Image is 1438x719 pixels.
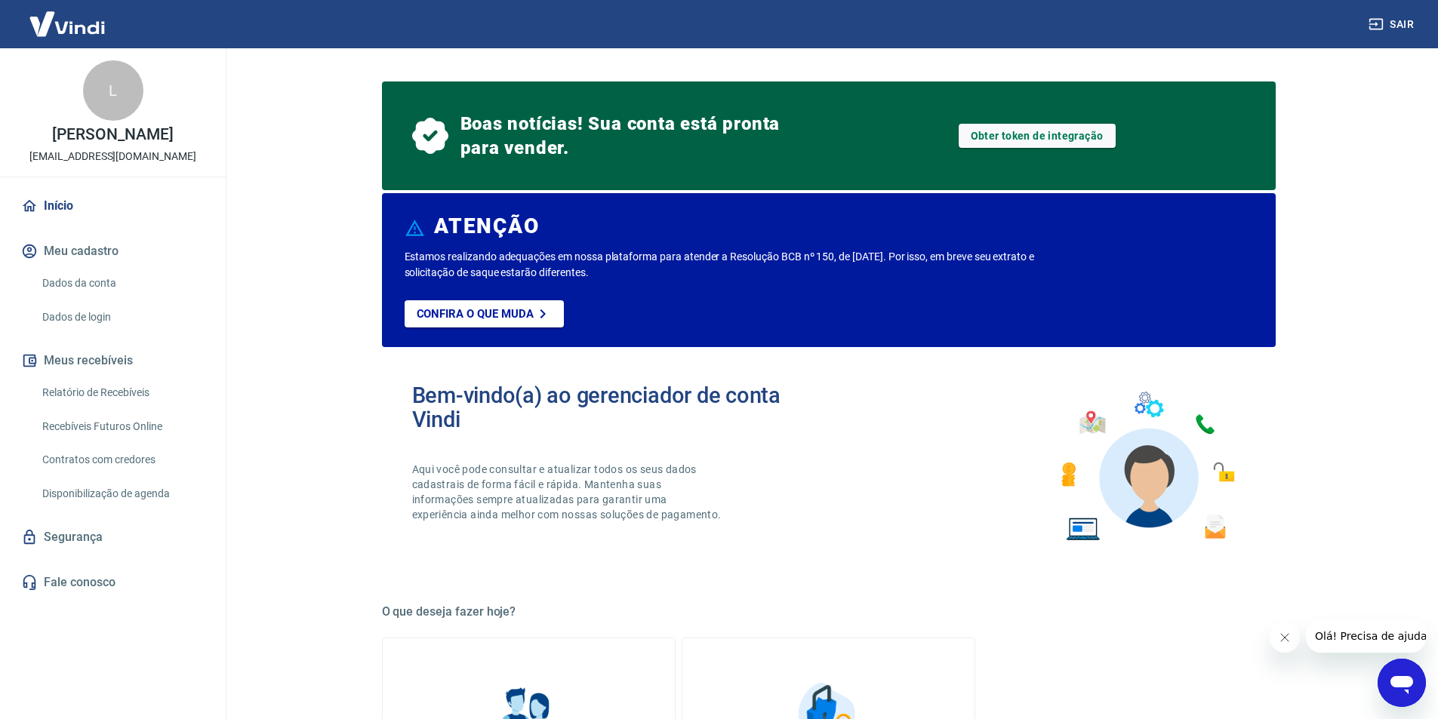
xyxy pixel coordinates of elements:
a: Disponibilização de agenda [36,478,208,509]
p: Estamos realizando adequações em nossa plataforma para atender a Resolução BCB nº 150, de [DATE].... [405,249,1083,281]
iframe: Mensagem da empresa [1306,619,1426,653]
iframe: Botão para abrir a janela de mensagens [1378,659,1426,707]
h6: ATENÇÃO [434,219,539,234]
a: Confira o que muda [405,300,564,327]
a: Contratos com credores [36,444,208,475]
a: Segurança [18,521,208,554]
a: Relatório de Recebíveis [36,377,208,408]
span: Boas notícias! Sua conta está pronta para vender. [460,112,787,160]
a: Dados da conta [36,268,208,299]
a: Dados de login [36,302,208,333]
a: Obter token de integração [959,124,1116,148]
p: [EMAIL_ADDRESS][DOMAIN_NAME] [29,149,196,164]
h2: Bem-vindo(a) ao gerenciador de conta Vindi [412,383,829,432]
div: L [83,60,143,121]
p: Aqui você pode consultar e atualizar todos os seus dados cadastrais de forma fácil e rápida. Mant... [412,462,725,522]
button: Meus recebíveis [18,344,208,377]
a: Fale conosco [18,566,208,599]
img: Vindi [18,1,116,47]
p: [PERSON_NAME] [52,127,173,143]
h5: O que deseja fazer hoje? [382,604,1276,619]
button: Meu cadastro [18,235,208,268]
p: Confira o que muda [417,307,534,321]
img: Imagem de um avatar masculino com diversos icones exemplificando as funcionalidades do gerenciado... [1048,383,1246,550]
iframe: Fechar mensagem [1270,622,1300,653]
button: Sair [1366,11,1420,38]
a: Início [18,189,208,223]
a: Recebíveis Futuros Online [36,411,208,442]
span: Olá! Precisa de ajuda? [9,11,127,23]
